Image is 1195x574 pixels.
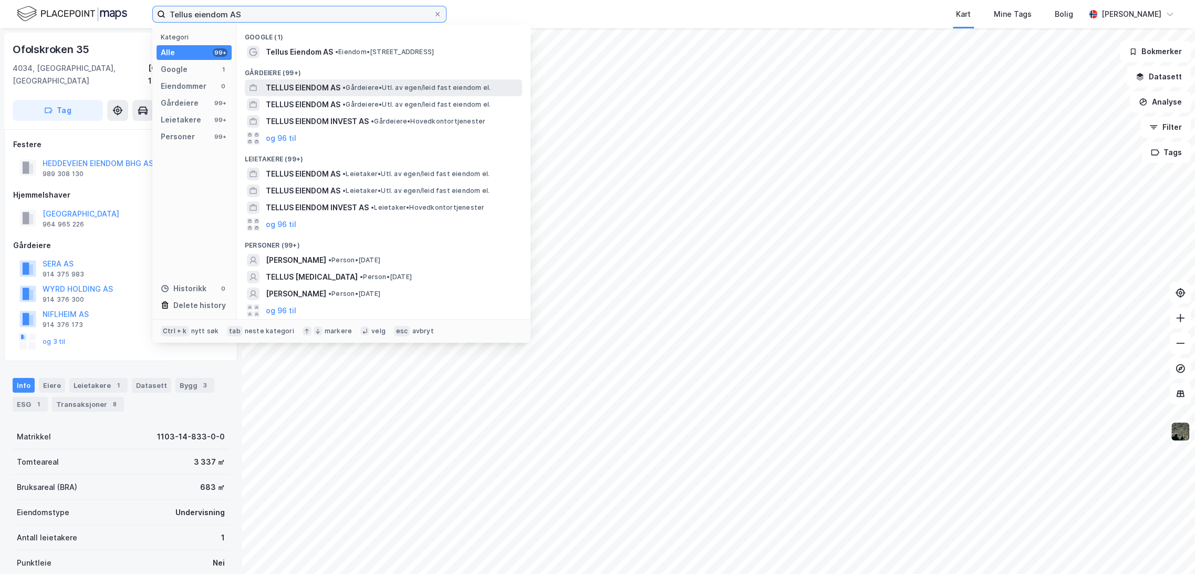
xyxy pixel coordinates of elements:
[266,46,333,58] span: Tellus Eiendom AS
[236,60,531,79] div: Gårdeiere (99+)
[1102,8,1161,20] div: [PERSON_NAME]
[148,62,229,87] div: [GEOGRAPHIC_DATA], 14/833
[161,46,175,59] div: Alle
[325,327,352,335] div: markere
[191,327,219,335] div: nytt søk
[1170,422,1190,442] img: 9k=
[1127,66,1191,87] button: Datasett
[219,65,227,74] div: 1
[227,326,243,336] div: tab
[13,138,228,151] div: Festere
[1120,41,1191,62] button: Bokmerker
[328,290,380,298] span: Person • [DATE]
[266,288,326,300] span: [PERSON_NAME]
[342,100,346,108] span: •
[113,380,123,391] div: 1
[266,254,326,266] span: [PERSON_NAME]
[266,115,369,128] span: TELLUS EIENDOM INVEST AS
[328,256,380,264] span: Person • [DATE]
[17,506,69,519] div: Eiendomstype
[266,184,340,197] span: TELLUS EIENDOM AS
[328,256,331,264] span: •
[956,8,971,20] div: Kart
[43,220,84,229] div: 964 965 226
[266,132,296,145] button: og 96 til
[236,25,531,44] div: Google (1)
[13,239,228,252] div: Gårdeiere
[219,284,227,293] div: 0
[335,48,434,56] span: Eiendom • [STREET_ADDRESS]
[175,506,225,519] div: Undervisning
[161,63,188,76] div: Google
[342,84,491,92] span: Gårdeiere • Utl. av egen/leid fast eiendom el.
[161,33,232,41] div: Kategori
[266,201,369,214] span: TELLUS EIENDOM INVEST AS
[213,132,227,141] div: 99+
[157,430,225,443] div: 1103-14-833-0-0
[13,378,35,393] div: Info
[33,399,44,409] div: 1
[13,62,148,87] div: 4034, [GEOGRAPHIC_DATA], [GEOGRAPHIC_DATA]
[17,5,127,23] img: logo.f888ab2527a4732fd821a326f86c7f29.svg
[360,273,412,281] span: Person • [DATE]
[43,321,83,329] div: 914 376 173
[342,100,491,109] span: Gårdeiere • Utl. av egen/leid fast eiendom el.
[43,170,84,178] div: 989 308 130
[266,81,340,94] span: TELLUS EIENDOM AS
[161,282,206,295] div: Historikk
[161,114,201,126] div: Leietakere
[17,531,77,544] div: Antall leietakere
[245,327,294,335] div: neste kategori
[266,271,358,283] span: TELLUS [MEDICAL_DATA]
[342,187,490,195] span: Leietaker • Utl. av egen/leid fast eiendom el.
[13,41,91,58] div: Ofolskroken 35
[342,187,346,194] span: •
[213,116,227,124] div: 99+
[1142,524,1195,574] iframe: Chat Widget
[52,397,124,412] div: Transaksjoner
[132,378,171,393] div: Datasett
[17,430,51,443] div: Matrikkel
[412,327,433,335] div: avbryt
[219,82,227,90] div: 0
[161,326,189,336] div: Ctrl + k
[394,326,410,336] div: esc
[342,170,490,178] span: Leietaker • Utl. av egen/leid fast eiendom el.
[371,117,485,126] span: Gårdeiere • Hovedkontortjenester
[1055,8,1073,20] div: Bolig
[43,295,84,304] div: 914 376 300
[200,481,225,494] div: 683 ㎡
[213,557,225,569] div: Nei
[371,117,374,125] span: •
[221,531,225,544] div: 1
[994,8,1032,20] div: Mine Tags
[236,233,531,252] div: Personer (99+)
[17,557,51,569] div: Punktleie
[266,168,340,180] span: TELLUS EIENDOM AS
[173,299,226,312] div: Delete history
[236,147,531,166] div: Leietakere (99+)
[213,48,227,57] div: 99+
[1130,91,1191,112] button: Analyse
[13,100,103,121] button: Tag
[342,170,346,178] span: •
[109,399,120,409] div: 8
[371,327,386,335] div: velg
[194,456,225,468] div: 3 337 ㎡
[13,397,48,412] div: ESG
[360,273,363,281] span: •
[1142,524,1195,574] div: Kontrollprogram for chat
[213,99,227,107] div: 99+
[1140,117,1191,138] button: Filter
[13,189,228,201] div: Hjemmelshaver
[1142,142,1191,163] button: Tags
[17,456,59,468] div: Tomteareal
[161,80,206,93] div: Eiendommer
[328,290,331,298] span: •
[165,6,433,22] input: Søk på adresse, matrikkel, gårdeiere, leietakere eller personer
[175,378,214,393] div: Bygg
[200,380,210,391] div: 3
[371,203,484,212] span: Leietaker • Hovedkontortjenester
[335,48,338,56] span: •
[161,97,199,109] div: Gårdeiere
